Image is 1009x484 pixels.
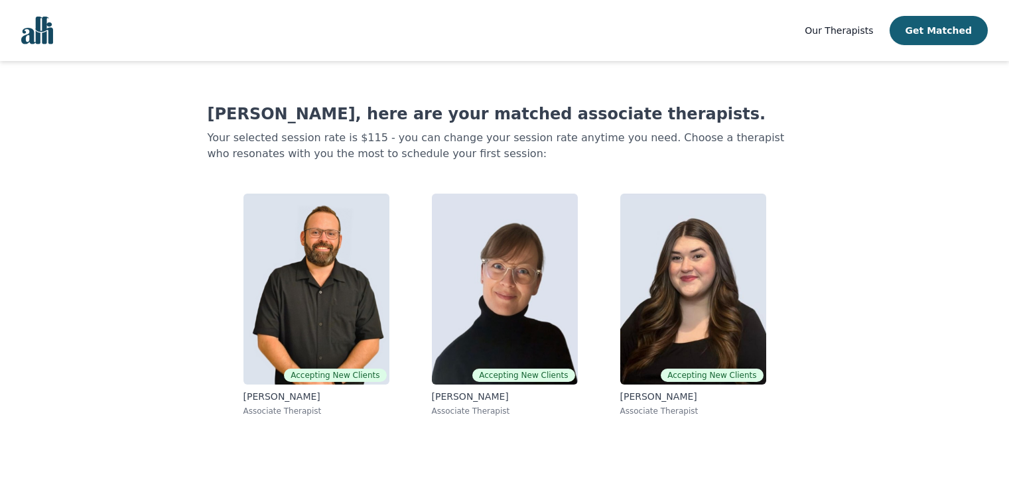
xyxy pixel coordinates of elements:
[805,23,873,38] a: Our Therapists
[21,17,53,44] img: alli logo
[233,183,400,427] a: Josh CadieuxAccepting New Clients[PERSON_NAME]Associate Therapist
[620,194,766,385] img: Olivia Snow
[620,390,766,403] p: [PERSON_NAME]
[472,369,574,382] span: Accepting New Clients
[243,194,389,385] img: Josh Cadieux
[805,25,873,36] span: Our Therapists
[432,406,578,416] p: Associate Therapist
[243,390,389,403] p: [PERSON_NAME]
[620,406,766,416] p: Associate Therapist
[432,390,578,403] p: [PERSON_NAME]
[243,406,389,416] p: Associate Therapist
[610,183,777,427] a: Olivia SnowAccepting New Clients[PERSON_NAME]Associate Therapist
[432,194,578,385] img: Angela Earl
[208,103,802,125] h1: [PERSON_NAME], here are your matched associate therapists.
[890,16,988,45] button: Get Matched
[421,183,588,427] a: Angela EarlAccepting New Clients[PERSON_NAME]Associate Therapist
[661,369,763,382] span: Accepting New Clients
[208,130,802,162] p: Your selected session rate is $115 - you can change your session rate anytime you need. Choose a ...
[284,369,386,382] span: Accepting New Clients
